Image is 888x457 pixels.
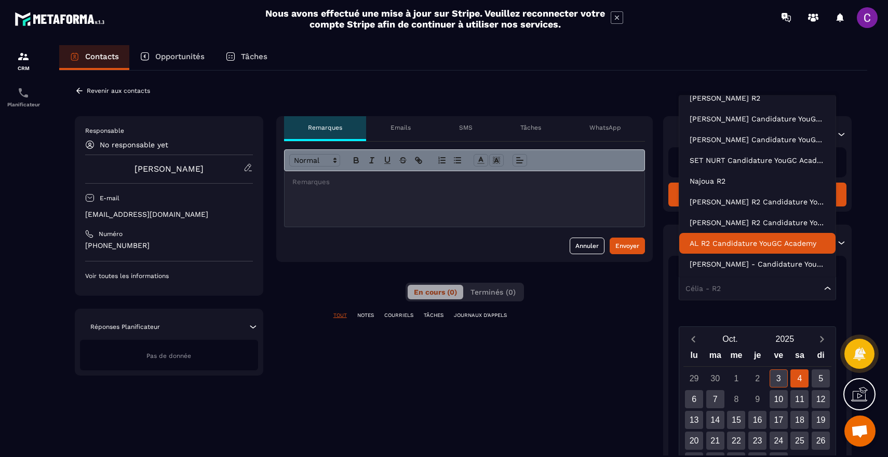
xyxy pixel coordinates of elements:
[790,390,809,408] div: 11
[690,217,825,228] p: Chloé R2 Candidature YouGC Academy
[87,87,150,94] p: Revenir aux contacts
[690,238,825,248] p: AL R2 Candidature YouGC Academy
[812,332,831,346] button: Next month
[748,369,766,387] div: 2
[844,416,876,447] div: Ouvrir le chat
[679,276,836,300] div: Search for option
[748,411,766,429] div: 16
[391,123,411,132] p: Emails
[683,348,705,366] div: lu
[690,176,825,186] p: Najoua R2
[100,194,119,202] p: E-mail
[520,123,541,132] p: Tâches
[470,288,516,296] span: Terminés (0)
[727,369,745,387] div: 1
[812,390,830,408] div: 12
[690,197,825,207] p: Margot R2 Candidature YouGC Academy
[789,348,811,366] div: sa
[685,390,703,408] div: 6
[59,45,129,70] a: Contacts
[17,87,30,99] img: scheduler
[3,79,44,115] a: schedulerschedulerPlanificateur
[85,272,253,280] p: Voir toutes les informations
[685,411,703,429] div: 13
[706,369,724,387] div: 30
[690,259,825,269] p: Pauline - Candidature YouGC Academy
[85,210,253,219] p: [EMAIL_ADDRESS][DOMAIN_NAME]
[790,432,809,450] div: 25
[241,52,267,61] p: Tâches
[15,9,108,29] img: logo
[727,432,745,450] div: 22
[706,432,724,450] div: 21
[690,114,825,124] p: Célia Candidature YouGC Academy - R1 Reprogrammé-copy-copy
[748,390,766,408] div: 9
[408,285,463,299] button: En cours (0)
[726,348,747,366] div: me
[459,123,473,132] p: SMS
[589,123,621,132] p: WhatsApp
[770,411,788,429] div: 17
[812,369,830,387] div: 5
[706,390,724,408] div: 7
[747,348,768,366] div: je
[770,369,788,387] div: 3
[3,65,44,71] p: CRM
[146,352,191,359] span: Pas de donnée
[129,45,215,70] a: Opportunités
[85,52,119,61] p: Contacts
[464,285,522,299] button: Terminés (0)
[748,432,766,450] div: 23
[357,312,374,319] p: NOTES
[690,134,825,145] p: Mélissa Candidature YouGC Academy - R1 Reprogrammé
[706,411,724,429] div: 14
[790,369,809,387] div: 4
[155,52,205,61] p: Opportunités
[683,283,822,294] input: Search for option
[308,123,342,132] p: Remarques
[17,50,30,63] img: formation
[758,330,812,348] button: Open years overlay
[727,390,745,408] div: 8
[768,348,789,366] div: ve
[100,141,168,149] p: No responsable yet
[812,432,830,450] div: 26
[703,330,757,348] button: Open months overlay
[85,127,253,135] p: Responsable
[685,432,703,450] div: 20
[727,411,745,429] div: 15
[812,411,830,429] div: 19
[90,323,160,331] p: Réponses Planificateur
[85,241,253,251] p: [PHONE_NUMBER]
[215,45,278,70] a: Tâches
[790,411,809,429] div: 18
[134,164,204,174] a: [PERSON_NAME]
[683,332,703,346] button: Previous month
[384,312,413,319] p: COURRIELS
[333,312,347,319] p: TOUT
[668,183,846,206] button: Ajout opportunité
[705,348,726,366] div: ma
[454,312,507,319] p: JOURNAUX D'APPELS
[810,348,831,366] div: di
[3,43,44,79] a: formationformationCRM
[99,230,123,238] p: Numéro
[414,288,457,296] span: En cours (0)
[770,390,788,408] div: 10
[615,241,639,251] div: Envoyer
[685,369,703,387] div: 29
[690,155,825,165] p: SET NURT Candidature YouGC Academy
[690,93,825,103] p: Mélissa R2
[610,238,645,254] button: Envoyer
[770,432,788,450] div: 24
[570,238,604,254] button: Annuler
[265,8,606,30] h2: Nous avons effectué une mise à jour sur Stripe. Veuillez reconnecter votre compte Stripe afin de ...
[424,312,443,319] p: TÂCHES
[3,102,44,107] p: Planificateur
